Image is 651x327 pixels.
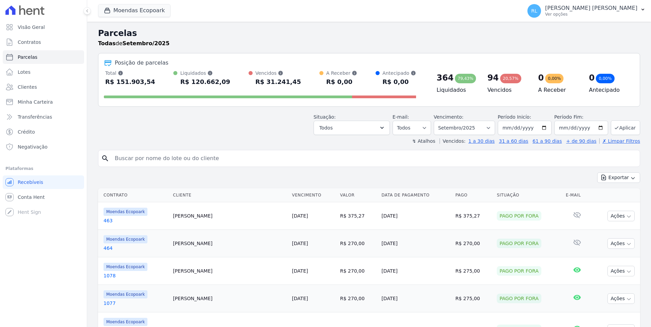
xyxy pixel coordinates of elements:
th: Situação [494,188,563,202]
a: 61 a 90 dias [533,138,562,144]
div: R$ 0,00 [382,76,416,87]
div: Pago por fora [497,211,541,221]
div: R$ 0,00 [326,76,357,87]
button: Ações [607,238,635,249]
div: Total [105,70,155,76]
a: 463 [104,217,168,224]
div: Pago por fora [497,294,541,303]
label: Vencidos: [440,138,465,144]
label: Situação: [314,114,336,120]
td: [DATE] [379,285,452,312]
span: Recebíveis [18,179,43,186]
label: Período Fim: [554,114,608,121]
td: [DATE] [379,230,452,257]
a: 1078 [104,272,168,279]
a: Parcelas [3,50,84,64]
td: [PERSON_NAME] [170,285,289,312]
span: Crédito [18,128,35,135]
td: R$ 270,00 [453,230,494,257]
button: RL [PERSON_NAME] [PERSON_NAME] Ver opções [522,1,651,20]
a: 1077 [104,300,168,307]
a: Visão Geral [3,20,84,34]
label: ↯ Atalhos [412,138,435,144]
strong: Setembro/2025 [123,40,170,47]
button: Ações [607,266,635,276]
p: [PERSON_NAME] [PERSON_NAME] [545,5,637,12]
div: Vencidos [255,70,301,76]
td: [DATE] [379,202,452,230]
button: Moendas Ecopoark [98,4,171,17]
span: Parcelas [18,54,37,61]
div: 0 [538,72,544,83]
div: 0,00% [545,74,563,83]
button: Todos [314,121,390,135]
div: Antecipado [382,70,416,76]
a: [DATE] [292,241,308,246]
i: search [101,154,109,162]
td: [PERSON_NAME] [170,230,289,257]
div: 94 [487,72,498,83]
span: Moendas Ecopoark [104,208,147,216]
h4: A Receber [538,86,578,94]
strong: Todas [98,40,116,47]
span: Clientes [18,84,37,90]
button: Exportar [597,172,640,183]
div: 364 [436,72,454,83]
a: 1 a 30 dias [469,138,495,144]
span: Negativação [18,143,48,150]
div: 20,57% [500,74,521,83]
a: Conta Hent [3,190,84,204]
div: Posição de parcelas [115,59,169,67]
td: R$ 275,00 [453,285,494,312]
div: R$ 120.662,09 [180,76,230,87]
div: Pago por fora [497,239,541,248]
a: [DATE] [292,296,308,301]
label: Vencimento: [434,114,463,120]
span: Moendas Ecopoark [104,318,147,326]
label: E-mail: [393,114,409,120]
span: Moendas Ecopoark [104,235,147,243]
a: 31 a 60 dias [499,138,528,144]
span: Minha Carteira [18,99,53,105]
span: Contratos [18,39,41,46]
th: Cliente [170,188,289,202]
h2: Parcelas [98,27,640,39]
td: [DATE] [379,257,452,285]
a: Contratos [3,35,84,49]
a: Minha Carteira [3,95,84,109]
h4: Vencidos [487,86,527,94]
a: Negativação [3,140,84,154]
th: E-mail [563,188,591,202]
th: Pago [453,188,494,202]
a: 464 [104,245,168,252]
span: Lotes [18,69,31,75]
button: Aplicar [611,120,640,135]
button: Ações [607,293,635,304]
td: R$ 270,00 [337,230,379,257]
th: Contrato [98,188,170,202]
a: Recebíveis [3,175,84,189]
span: Todos [319,124,333,132]
a: Lotes [3,65,84,79]
p: Ver opções [545,12,637,17]
td: R$ 270,00 [337,257,379,285]
span: Moendas Ecopoark [104,263,147,271]
label: Período Inicío: [498,114,531,120]
div: R$ 151.903,54 [105,76,155,87]
span: Conta Hent [18,194,45,201]
span: RL [531,8,537,13]
div: Plataformas [5,165,81,173]
span: Moendas Ecopoark [104,290,147,298]
a: Crédito [3,125,84,139]
td: [PERSON_NAME] [170,202,289,230]
a: Transferências [3,110,84,124]
a: Clientes [3,80,84,94]
div: 0,00% [596,74,614,83]
div: 0 [589,72,595,83]
div: R$ 31.241,45 [255,76,301,87]
span: Visão Geral [18,24,45,31]
div: Pago por fora [497,266,541,276]
div: A Receber [326,70,357,76]
a: [DATE] [292,213,308,219]
a: [DATE] [292,268,308,274]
